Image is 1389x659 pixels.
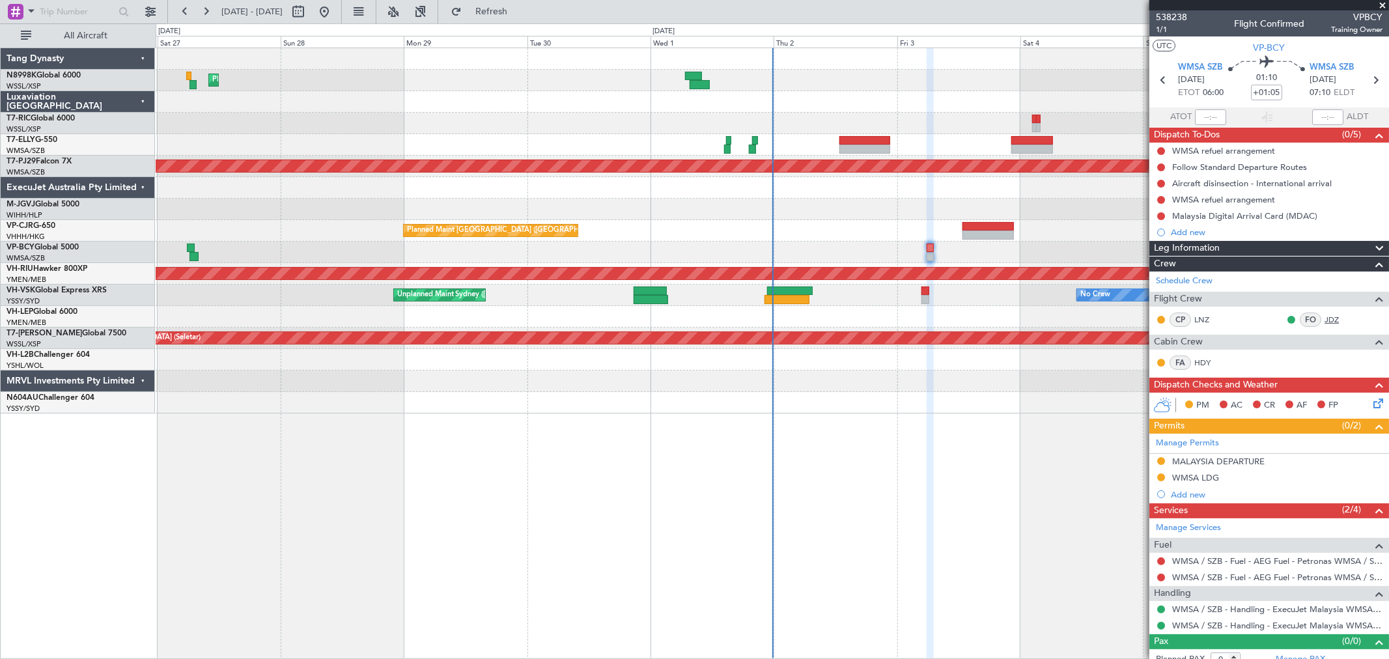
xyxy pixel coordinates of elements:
[1154,292,1202,307] span: Flight Crew
[1172,194,1275,205] div: WMSA refuel arrangement
[1264,399,1275,412] span: CR
[1172,178,1332,189] div: Aircraft disinsection - International arrival
[445,1,523,22] button: Refresh
[1154,503,1188,518] span: Services
[158,26,180,37] div: [DATE]
[1172,161,1307,173] div: Follow Standard Departure Routes
[1154,241,1220,256] span: Leg Information
[1156,24,1187,35] span: 1/1
[7,296,40,306] a: YSSY/SYD
[212,70,430,90] div: Planned Maint [GEOGRAPHIC_DATA] ([GEOGRAPHIC_DATA] Intl)
[7,244,35,251] span: VP-BCY
[7,136,57,144] a: T7-ELLYG-550
[1154,419,1185,434] span: Permits
[7,351,90,359] a: VH-L2BChallenger 604
[14,25,141,46] button: All Aircraft
[7,124,41,134] a: WSSL/XSP
[40,2,115,21] input: Trip Number
[1254,41,1285,55] span: VP-BCY
[7,308,33,316] span: VH-LEP
[7,146,45,156] a: WMSA/SZB
[7,81,41,91] a: WSSL/XSP
[7,394,38,402] span: N604AU
[464,7,519,16] span: Refresh
[7,404,40,414] a: YSSY/SYD
[1153,40,1175,51] button: UTC
[7,201,79,208] a: M-JGVJGlobal 5000
[1310,74,1336,87] span: [DATE]
[158,36,281,48] div: Sat 27
[1172,620,1382,631] a: WMSA / SZB - Handling - ExecuJet Malaysia WMSA / SZB
[1170,356,1191,370] div: FA
[1194,357,1224,369] a: HDY
[7,275,46,285] a: YMEN/MEB
[1178,87,1200,100] span: ETOT
[7,158,72,165] a: T7-PJ29Falcon 7X
[7,339,41,349] a: WSSL/XSP
[7,329,82,337] span: T7-[PERSON_NAME]
[7,72,81,79] a: N8998KGlobal 6000
[7,115,31,122] span: T7-RIC
[1171,227,1382,238] div: Add new
[1154,586,1191,601] span: Handling
[407,221,624,240] div: Planned Maint [GEOGRAPHIC_DATA] ([GEOGRAPHIC_DATA] Intl)
[1154,335,1203,350] span: Cabin Crew
[7,351,34,359] span: VH-L2B
[7,232,45,242] a: VHHH/HKG
[1342,128,1361,141] span: (0/5)
[1196,399,1209,412] span: PM
[1234,18,1304,31] div: Flight Confirmed
[897,36,1020,48] div: Fri 3
[7,210,42,220] a: WIHH/HLP
[1156,437,1219,450] a: Manage Permits
[7,361,44,371] a: YSHL/WOL
[1154,378,1278,393] span: Dispatch Checks and Weather
[7,136,35,144] span: T7-ELLY
[1310,87,1330,100] span: 07:10
[1256,72,1277,85] span: 01:10
[7,394,94,402] a: N604AUChallenger 604
[34,31,137,40] span: All Aircraft
[1334,87,1354,100] span: ELDT
[1156,275,1213,288] a: Schedule Crew
[7,265,33,273] span: VH-RIU
[1154,634,1168,649] span: Pax
[1331,24,1382,35] span: Training Owner
[1194,314,1224,326] a: LNZ
[397,285,557,305] div: Unplanned Maint Sydney ([PERSON_NAME] Intl)
[1325,314,1354,326] a: JDZ
[1195,109,1226,125] input: --:--
[1172,210,1317,221] div: Malaysia Digital Arrival Card (MDAC)
[1172,555,1382,567] a: WMSA / SZB - Fuel - AEG Fuel - Petronas WMSA / SZB (EJ Asia Only)
[7,115,75,122] a: T7-RICGlobal 6000
[7,201,35,208] span: M-JGVJ
[404,36,527,48] div: Mon 29
[1347,111,1368,124] span: ALDT
[7,287,107,294] a: VH-VSKGlobal Express XRS
[1154,128,1220,143] span: Dispatch To-Dos
[1300,313,1321,327] div: FO
[1342,634,1361,648] span: (0/0)
[7,308,77,316] a: VH-LEPGlobal 6000
[221,6,283,18] span: [DATE] - [DATE]
[1143,36,1267,48] div: Sun 5
[1172,472,1219,483] div: WMSA LDG
[7,158,36,165] span: T7-PJ29
[1172,456,1265,467] div: MALAYSIA DEPARTURE
[7,222,33,230] span: VP-CJR
[7,265,87,273] a: VH-RIUHawker 800XP
[1080,285,1110,305] div: No Crew
[1154,257,1176,272] span: Crew
[7,72,36,79] span: N8998K
[1170,111,1192,124] span: ATOT
[1178,74,1205,87] span: [DATE]
[1310,61,1354,74] span: WMSA SZB
[281,36,404,48] div: Sun 28
[1154,538,1172,553] span: Fuel
[1156,522,1221,535] a: Manage Services
[1342,503,1361,516] span: (2/4)
[527,36,651,48] div: Tue 30
[1297,399,1307,412] span: AF
[1342,419,1361,432] span: (0/2)
[7,244,79,251] a: VP-BCYGlobal 5000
